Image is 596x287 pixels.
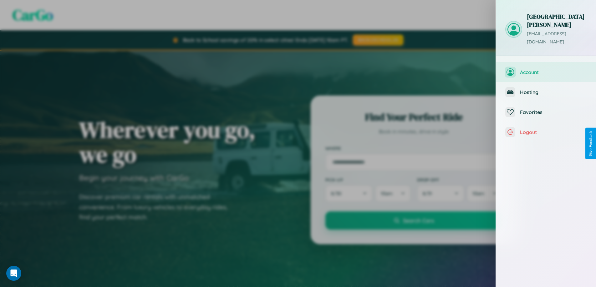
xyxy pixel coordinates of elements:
button: Account [496,62,596,82]
span: Favorites [520,109,587,115]
button: Logout [496,122,596,142]
p: [EMAIL_ADDRESS][DOMAIN_NAME] [527,30,587,46]
div: Open Intercom Messenger [6,266,21,281]
span: Hosting [520,89,587,95]
span: Logout [520,129,587,135]
button: Hosting [496,82,596,102]
span: Account [520,69,587,75]
div: Give Feedback [588,131,593,156]
button: Favorites [496,102,596,122]
h3: [GEOGRAPHIC_DATA] [PERSON_NAME] [527,12,587,29]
